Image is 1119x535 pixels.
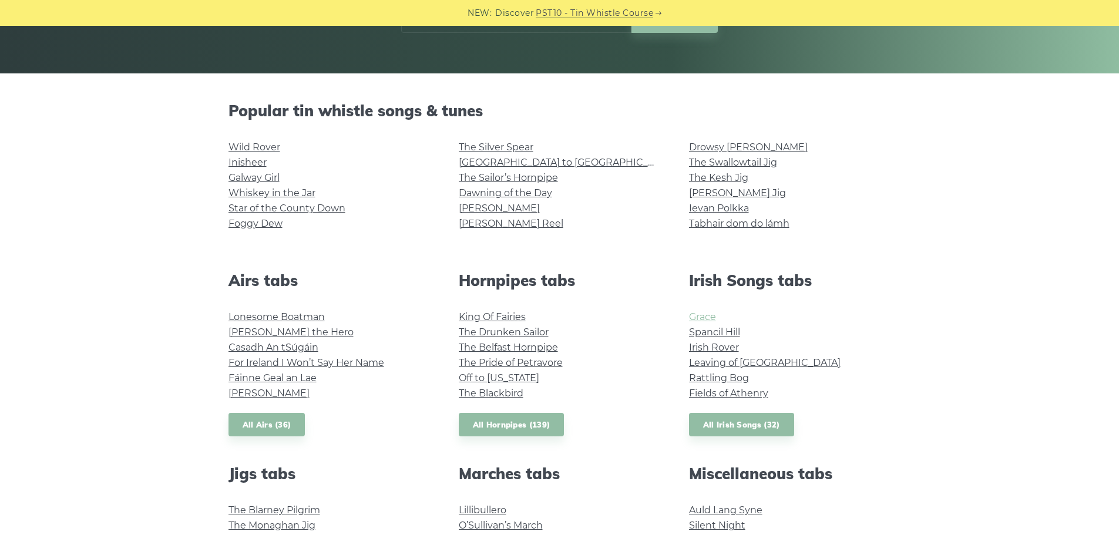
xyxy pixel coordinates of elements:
span: Discover [495,6,534,20]
a: All Hornpipes (139) [459,413,564,437]
a: [GEOGRAPHIC_DATA] to [GEOGRAPHIC_DATA] [459,157,676,168]
a: All Irish Songs (32) [689,413,794,437]
h2: Miscellaneous tabs [689,465,891,483]
a: Galway Girl [228,172,280,183]
h2: Marches tabs [459,465,661,483]
a: Fáinne Geal an Lae [228,372,317,383]
a: Inisheer [228,157,267,168]
a: The Drunken Sailor [459,327,549,338]
a: Tabhair dom do lámh [689,218,789,229]
a: [PERSON_NAME] Reel [459,218,563,229]
a: Star of the County Down [228,203,345,214]
a: Auld Lang Syne [689,504,762,516]
span: NEW: [468,6,492,20]
a: The Pride of Petravore [459,357,563,368]
a: Foggy Dew [228,218,283,229]
a: Ievan Polkka [689,203,749,214]
a: Whiskey in the Jar [228,187,315,198]
a: Drowsy [PERSON_NAME] [689,142,808,153]
a: The Kesh Jig [689,172,748,183]
a: PST10 - Tin Whistle Course [536,6,653,20]
a: O’Sullivan’s March [459,520,543,531]
a: The Blarney Pilgrim [228,504,320,516]
a: [PERSON_NAME] Jig [689,187,786,198]
a: Casadh An tSúgáin [228,342,318,353]
a: The Blackbird [459,388,523,399]
a: All Airs (36) [228,413,305,437]
a: The Silver Spear [459,142,533,153]
a: Spancil Hill [689,327,740,338]
a: [PERSON_NAME] [459,203,540,214]
a: Dawning of the Day [459,187,552,198]
a: [PERSON_NAME] [228,388,310,399]
a: Rattling Bog [689,372,749,383]
a: Silent Night [689,520,745,531]
a: Grace [689,311,716,322]
a: The Sailor’s Hornpipe [459,172,558,183]
a: Wild Rover [228,142,280,153]
a: Irish Rover [689,342,739,353]
h2: Irish Songs tabs [689,271,891,290]
a: The Monaghan Jig [228,520,315,531]
a: Fields of Athenry [689,388,768,399]
a: Off to [US_STATE] [459,372,539,383]
a: The Belfast Hornpipe [459,342,558,353]
a: The Swallowtail Jig [689,157,777,168]
a: [PERSON_NAME] the Hero [228,327,354,338]
h2: Hornpipes tabs [459,271,661,290]
a: Lonesome Boatman [228,311,325,322]
a: For Ireland I Won’t Say Her Name [228,357,384,368]
h2: Popular tin whistle songs & tunes [228,102,891,120]
h2: Airs tabs [228,271,431,290]
a: King Of Fairies [459,311,526,322]
a: Lillibullero [459,504,506,516]
h2: Jigs tabs [228,465,431,483]
a: Leaving of [GEOGRAPHIC_DATA] [689,357,841,368]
